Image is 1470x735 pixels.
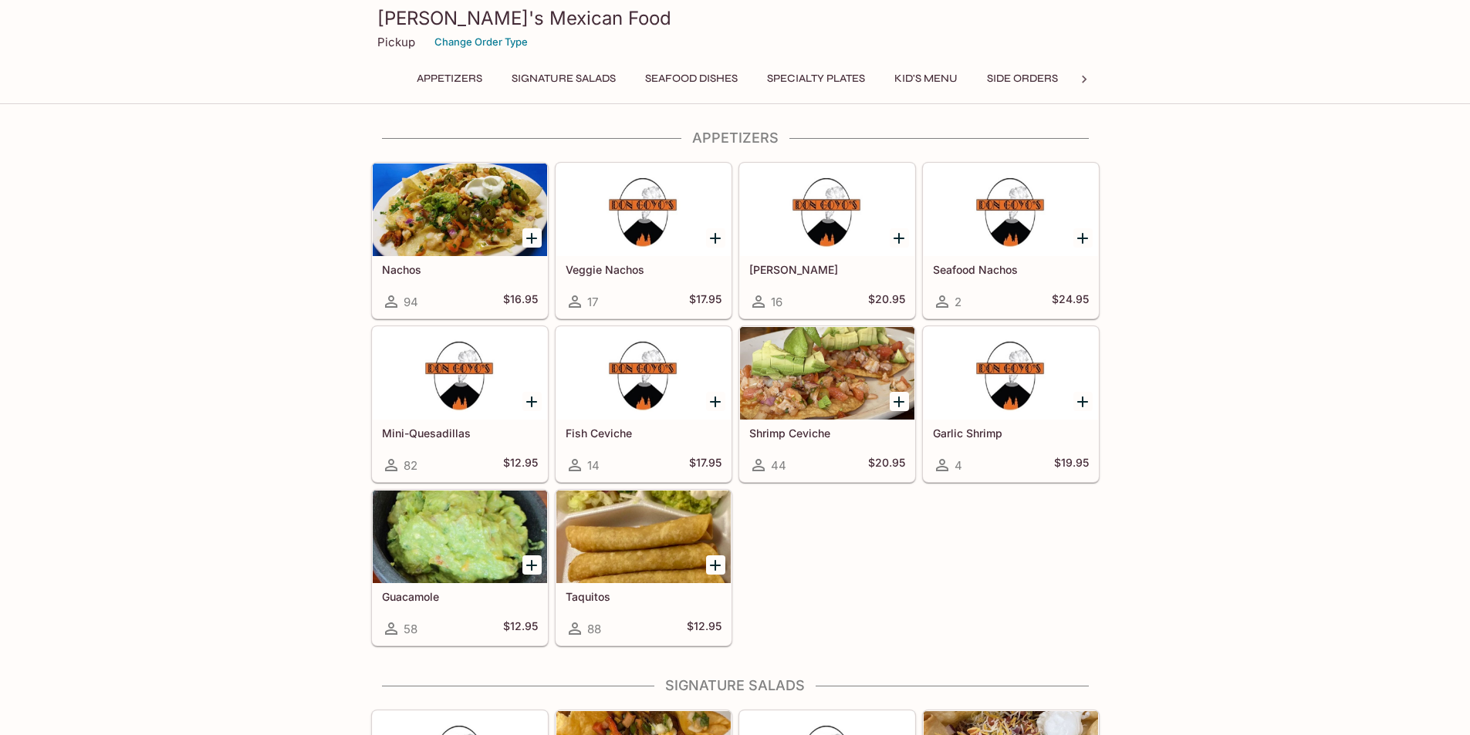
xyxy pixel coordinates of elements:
[933,427,1089,440] h5: Garlic Shrimp
[556,490,732,646] a: Taquitos88$12.95
[1073,228,1093,248] button: Add Seafood Nachos
[1052,292,1089,311] h5: $24.95
[372,163,548,319] a: Nachos94$16.95
[404,295,418,309] span: 94
[382,263,538,276] h5: Nachos
[372,490,548,646] a: Guacamole58$12.95
[740,164,914,256] div: Fajita Nachos
[890,228,909,248] button: Add Fajita Nachos
[556,327,731,420] div: Fish Ceviche
[868,292,905,311] h5: $20.95
[689,292,721,311] h5: $17.95
[749,427,905,440] h5: Shrimp Ceviche
[382,427,538,440] h5: Mini-Quesadillas
[373,491,547,583] div: Guacamole
[371,130,1100,147] h4: Appetizers
[1054,456,1089,474] h5: $19.95
[637,68,746,89] button: Seafood Dishes
[706,555,725,575] button: Add Taquitos
[566,427,721,440] h5: Fish Ceviche
[522,228,542,248] button: Add Nachos
[372,326,548,482] a: Mini-Quesadillas82$12.95
[503,456,538,474] h5: $12.95
[759,68,874,89] button: Specialty Plates
[522,555,542,575] button: Add Guacamole
[373,164,547,256] div: Nachos
[771,295,782,309] span: 16
[890,392,909,411] button: Add Shrimp Ceviche
[382,590,538,603] h5: Guacamole
[404,458,417,473] span: 82
[924,327,1098,420] div: Garlic Shrimp
[706,228,725,248] button: Add Veggie Nachos
[566,263,721,276] h5: Veggie Nachos
[371,677,1100,694] h4: Signature Salads
[522,392,542,411] button: Add Mini-Quesadillas
[706,392,725,411] button: Add Fish Ceviche
[587,622,601,636] span: 88
[566,590,721,603] h5: Taquitos
[587,458,600,473] span: 14
[503,292,538,311] h5: $16.95
[740,327,914,420] div: Shrimp Ceviche
[689,456,721,474] h5: $17.95
[587,295,598,309] span: 17
[886,68,966,89] button: Kid's Menu
[404,622,417,636] span: 58
[924,164,1098,256] div: Seafood Nachos
[955,458,962,473] span: 4
[687,619,721,638] h5: $12.95
[377,35,415,49] p: Pickup
[955,295,961,309] span: 2
[556,163,732,319] a: Veggie Nachos17$17.95
[373,327,547,420] div: Mini-Quesadillas
[923,163,1099,319] a: Seafood Nachos2$24.95
[503,68,624,89] button: Signature Salads
[377,6,1093,30] h3: [PERSON_NAME]'s Mexican Food
[933,263,1089,276] h5: Seafood Nachos
[556,164,731,256] div: Veggie Nachos
[771,458,786,473] span: 44
[556,491,731,583] div: Taquitos
[739,326,915,482] a: Shrimp Ceviche44$20.95
[503,619,538,638] h5: $12.95
[739,163,915,319] a: [PERSON_NAME]16$20.95
[427,30,535,54] button: Change Order Type
[749,263,905,276] h5: [PERSON_NAME]
[556,326,732,482] a: Fish Ceviche14$17.95
[1073,392,1093,411] button: Add Garlic Shrimp
[868,456,905,474] h5: $20.95
[923,326,1099,482] a: Garlic Shrimp4$19.95
[978,68,1066,89] button: Side Orders
[408,68,491,89] button: Appetizers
